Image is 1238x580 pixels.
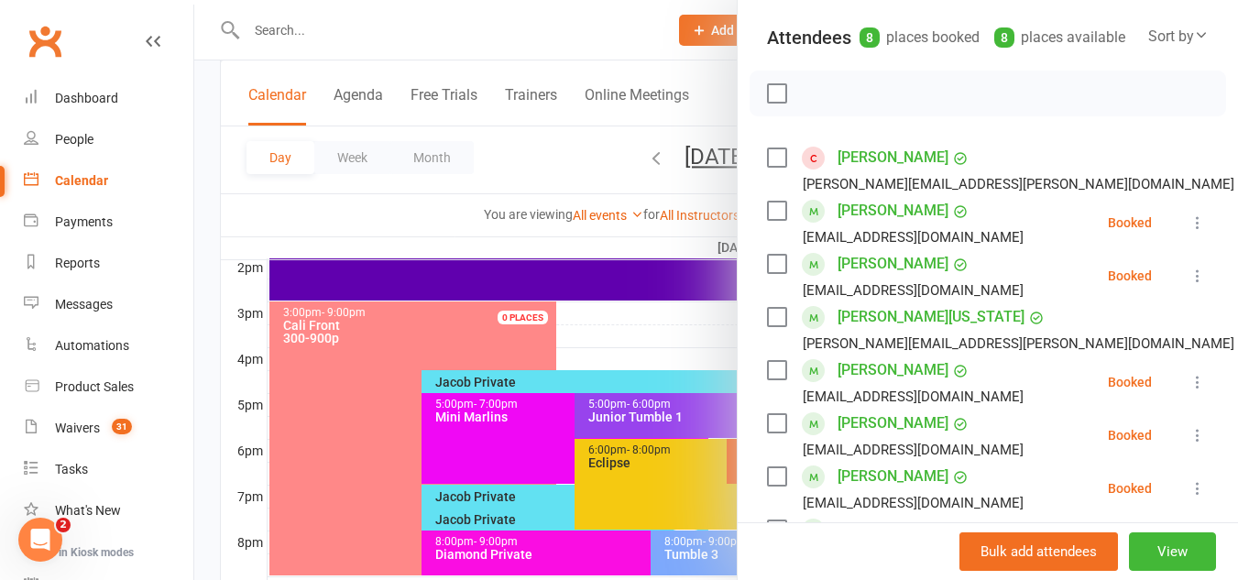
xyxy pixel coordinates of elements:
button: View [1129,532,1216,571]
a: [PERSON_NAME] [838,249,948,279]
div: Booked [1108,482,1152,495]
a: Tasks [24,449,193,490]
a: Clubworx [22,18,68,64]
div: Attendees [767,25,851,50]
iframe: Intercom live chat [18,518,62,562]
a: Reports [24,243,193,284]
div: Booked [1108,429,1152,442]
div: Product Sales [55,379,134,394]
div: Tasks [55,462,88,476]
div: [EMAIL_ADDRESS][DOMAIN_NAME] [803,385,1024,409]
div: Booked [1108,216,1152,229]
div: 8 [994,27,1014,48]
div: Payments [55,214,113,229]
a: Payments [24,202,193,243]
a: Product Sales [24,367,193,408]
a: Messages [24,284,193,325]
div: [EMAIL_ADDRESS][DOMAIN_NAME] [803,491,1024,515]
div: [EMAIL_ADDRESS][DOMAIN_NAME] [803,279,1024,302]
div: People [55,132,93,147]
a: Dashboard [24,78,193,119]
div: Sort by [1148,25,1209,49]
div: Automations [55,338,129,353]
div: Messages [55,297,113,312]
div: [PERSON_NAME][EMAIL_ADDRESS][PERSON_NAME][DOMAIN_NAME] [803,172,1234,196]
div: [EMAIL_ADDRESS][DOMAIN_NAME] [803,438,1024,462]
div: places booked [860,25,980,50]
span: 31 [112,419,132,434]
div: What's New [55,503,121,518]
div: 8 [860,27,880,48]
div: Waivers [55,421,100,435]
a: [PERSON_NAME] [838,462,948,491]
a: [PERSON_NAME] [838,409,948,438]
span: 2 [56,518,71,532]
div: Dashboard [55,91,118,105]
div: places available [994,25,1125,50]
a: [PERSON_NAME] [838,515,948,544]
a: Automations [24,325,193,367]
a: [PERSON_NAME] [838,196,948,225]
div: Booked [1108,269,1152,282]
div: Reports [55,256,100,270]
div: [PERSON_NAME][EMAIL_ADDRESS][PERSON_NAME][DOMAIN_NAME] [803,332,1234,356]
div: [EMAIL_ADDRESS][DOMAIN_NAME] [803,225,1024,249]
a: Calendar [24,160,193,202]
a: [PERSON_NAME] [838,356,948,385]
a: People [24,119,193,160]
div: Booked [1108,376,1152,388]
a: [PERSON_NAME][US_STATE] [838,302,1024,332]
a: What's New [24,490,193,531]
a: [PERSON_NAME] [838,143,948,172]
div: Calendar [55,173,108,188]
button: Bulk add attendees [959,532,1118,571]
a: Waivers 31 [24,408,193,449]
